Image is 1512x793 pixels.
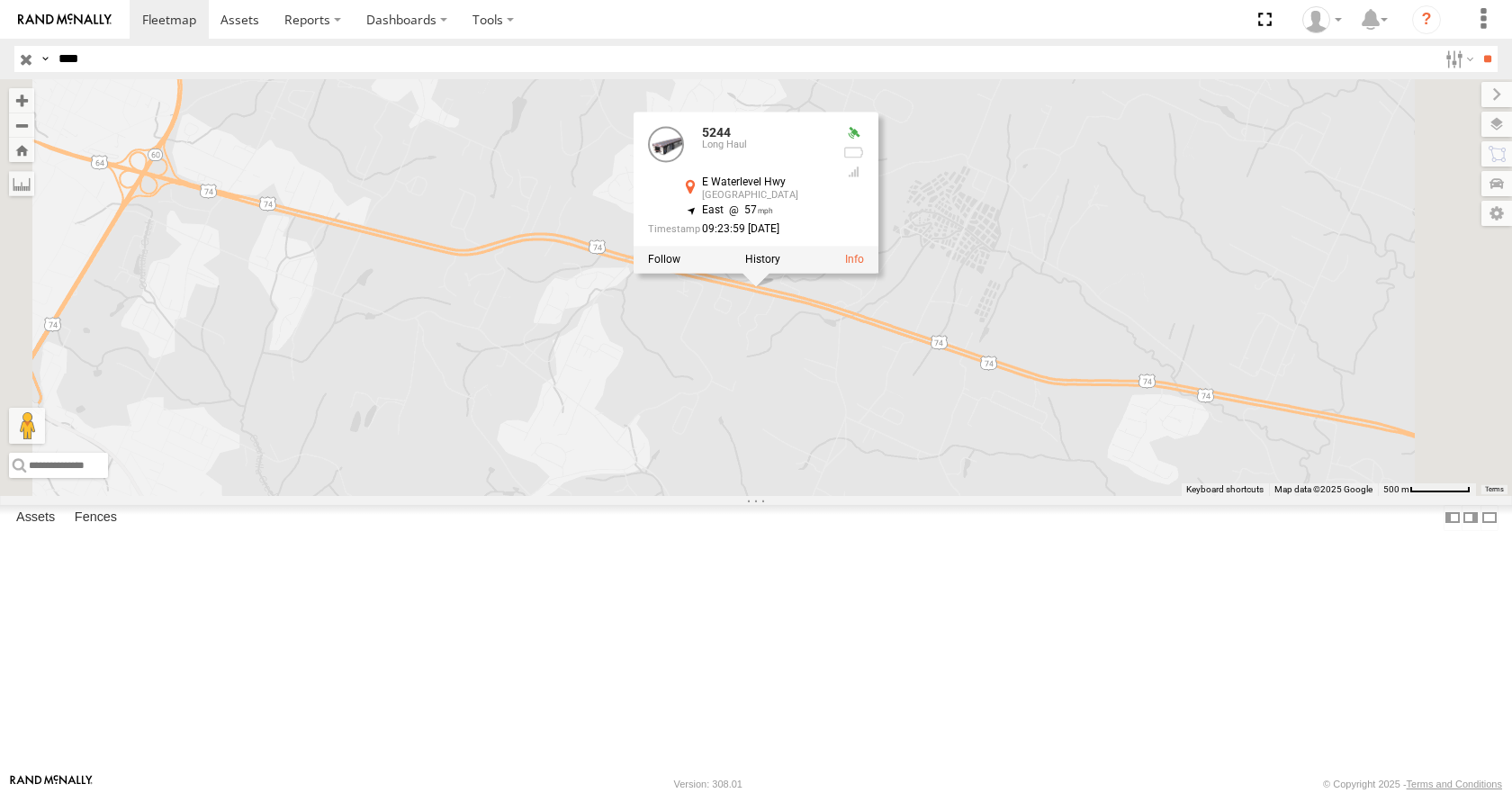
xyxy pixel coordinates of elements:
[724,204,773,217] span: 57
[674,779,742,789] div: Version: 308.01
[648,127,684,163] a: View Asset Details
[845,254,864,266] a: View Asset Details
[702,177,828,189] div: E Waterlevel Hwy
[745,254,780,266] label: View Asset History
[1462,505,1480,531] label: Dock Summary Table to the Right
[18,14,112,26] img: rand-logo.svg
[9,138,34,162] button: Zoom Home
[9,88,34,113] button: Zoom in
[1383,484,1409,494] span: 500 m
[1378,483,1476,496] button: Map Scale: 500 m per 64 pixels
[1407,779,1502,789] a: Terms and Conditions
[38,46,52,72] label: Search Query
[1485,485,1504,492] a: Terms (opens in new tab)
[7,506,64,531] label: Assets
[9,171,34,196] label: Measure
[1412,5,1441,34] i: ?
[648,224,828,236] div: Date/time of location update
[1481,201,1512,226] label: Map Settings
[1296,6,1348,33] div: Todd Sigmon
[648,254,680,266] label: Realtime tracking of Asset
[842,127,864,141] div: Valid GPS Fix
[9,408,45,444] button: Drag Pegman onto the map to open Street View
[842,166,864,180] div: Last Event GSM Signal Strength
[702,191,828,202] div: [GEOGRAPHIC_DATA]
[1438,46,1477,72] label: Search Filter Options
[702,126,731,140] a: 5244
[10,775,93,793] a: Visit our Website
[1480,505,1498,531] label: Hide Summary Table
[702,140,828,151] div: Long Haul
[66,506,126,531] label: Fences
[1323,779,1502,789] div: © Copyright 2025 -
[1186,483,1264,496] button: Keyboard shortcuts
[842,146,864,160] div: No battery health information received from this device.
[9,113,34,138] button: Zoom out
[702,204,724,217] span: East
[1274,484,1372,494] span: Map data ©2025 Google
[1444,505,1462,531] label: Dock Summary Table to the Left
